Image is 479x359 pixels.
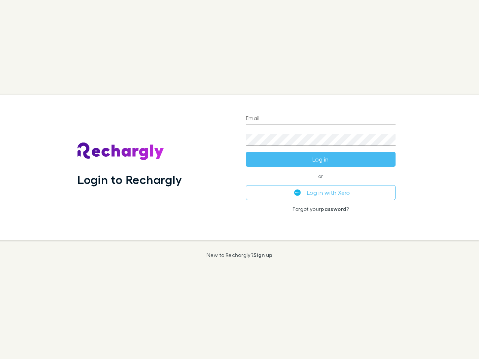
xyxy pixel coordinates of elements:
h1: Login to Rechargly [77,172,182,187]
img: Xero's logo [294,189,301,196]
a: Sign up [253,252,272,258]
button: Log in with Xero [246,185,396,200]
p: New to Rechargly? [207,252,273,258]
p: Forgot your ? [246,206,396,212]
a: password [321,206,346,212]
button: Log in [246,152,396,167]
img: Rechargly's Logo [77,142,164,160]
